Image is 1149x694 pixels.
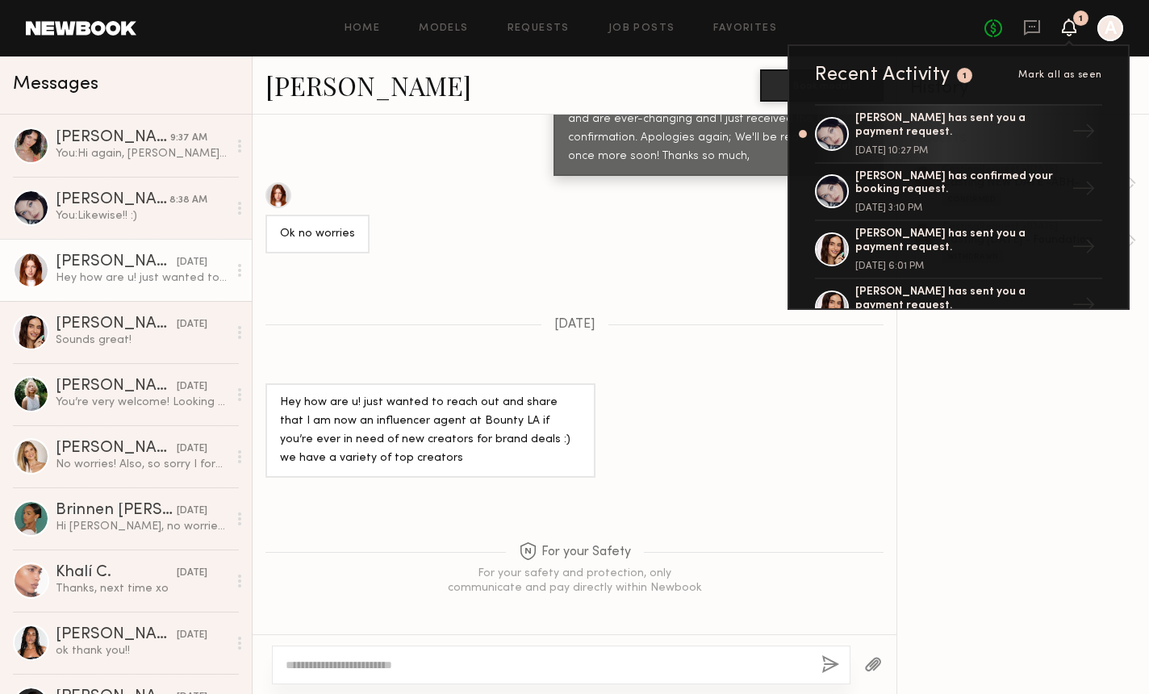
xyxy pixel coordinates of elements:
a: Requests [508,23,570,34]
div: Recent Activity [815,65,951,85]
div: [PERSON_NAME] [56,316,177,332]
div: You: Hi again, [PERSON_NAME]! The models for [DATE] shoot have been booked. We'll reach out for t... [56,146,228,161]
div: Khalí C. [56,565,177,581]
a: [PERSON_NAME] [265,68,471,102]
div: [DATE] [177,317,207,332]
div: → [1065,113,1102,155]
a: Book model [760,77,884,91]
div: [DATE] 10:27 PM [855,146,1065,156]
button: Book model [760,69,884,102]
span: Messages [13,75,98,94]
div: [DATE] 3:10 PM [855,203,1065,213]
div: [PERSON_NAME] [56,192,169,208]
div: [PERSON_NAME] [56,627,177,643]
div: Hey how are u! just wanted to reach out and share that I am now an influencer agent at Bounty LA ... [280,394,581,468]
div: [PERSON_NAME] has sent you a payment request. [855,112,1065,140]
a: [PERSON_NAME] has sent you a payment request.[DATE] 6:01 PM→ [815,221,1102,279]
div: Thanks, next time xo [56,581,228,596]
div: [PERSON_NAME] has sent you a payment request. [855,228,1065,255]
a: [PERSON_NAME] has sent you a payment request.→ [815,279,1102,337]
div: [PERSON_NAME] has sent you a payment request. [855,286,1065,313]
a: Favorites [713,23,777,34]
div: [DATE] [177,441,207,457]
div: ok thank you!! [56,643,228,658]
div: → [1065,228,1102,270]
div: [DATE] 6:01 PM [855,261,1065,271]
a: Job Posts [608,23,675,34]
div: [DATE] [177,255,207,270]
div: [PERSON_NAME] [56,378,177,395]
div: → [1065,170,1102,212]
div: [PERSON_NAME] has confirmed your booking request. [855,170,1065,198]
div: Hi [PERSON_NAME], no worries, thank you! [56,519,228,534]
a: Home [345,23,381,34]
a: [PERSON_NAME] has confirmed your booking request.[DATE] 3:10 PM→ [815,164,1102,222]
div: Ok no worries [280,225,355,244]
div: [PERSON_NAME] [56,441,177,457]
a: [PERSON_NAME] has sent you a payment request.[DATE] 10:27 PM→ [815,104,1102,164]
span: [DATE] [554,318,595,332]
div: 1 [1079,15,1083,23]
div: [PERSON_NAME] [56,254,177,270]
span: For your Safety [519,542,631,562]
div: No worries! Also, so sorry I forgot to respond to the message above. But I would’ve loved to work... [56,457,228,472]
div: 8:38 AM [169,193,207,208]
div: 9:37 AM [170,131,207,146]
a: A [1097,15,1123,41]
div: [DATE] [177,628,207,643]
div: Sounds great! [56,332,228,348]
div: → [1065,286,1102,328]
div: [DATE] [177,504,207,519]
div: Hey how are u! just wanted to reach out and share that I am now an influencer agent at Bounty LA ... [56,270,228,286]
div: [PERSON_NAME] [56,130,170,146]
div: [DATE] [177,379,207,395]
a: Models [419,23,468,34]
div: 1 [963,72,967,81]
div: Brinnen [PERSON_NAME] [56,503,177,519]
div: You’re very welcome! Looking forward to it :) [56,395,228,410]
div: For your safety and protection, only communicate and pay directly within Newbook [445,566,704,596]
div: You: Likewise!! :) [56,208,228,224]
div: [DATE] [177,566,207,581]
span: Mark all as seen [1018,70,1102,80]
